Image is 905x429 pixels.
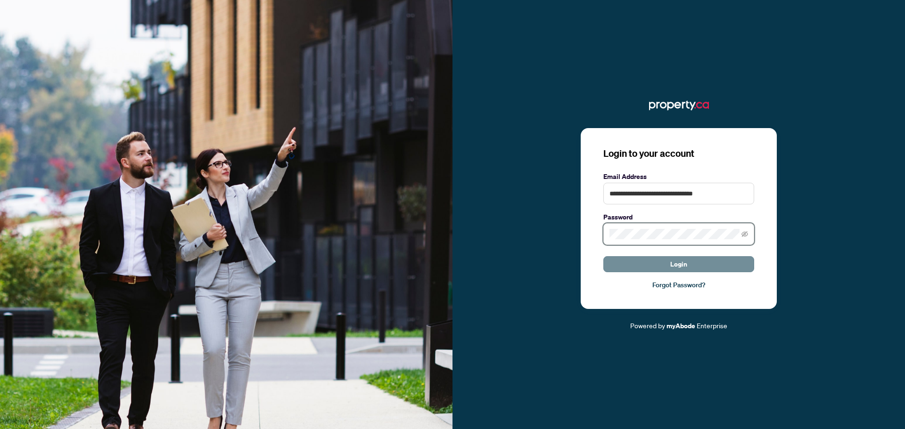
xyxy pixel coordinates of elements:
[603,280,754,290] a: Forgot Password?
[697,321,727,330] span: Enterprise
[649,98,709,113] img: ma-logo
[727,228,739,240] keeper-lock: Open Keeper Popup
[666,321,695,331] a: myAbode
[603,212,754,222] label: Password
[603,147,754,160] h3: Login to your account
[630,321,665,330] span: Powered by
[603,171,754,182] label: Email Address
[670,257,687,272] span: Login
[603,256,754,272] button: Login
[741,231,748,237] span: eye-invisible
